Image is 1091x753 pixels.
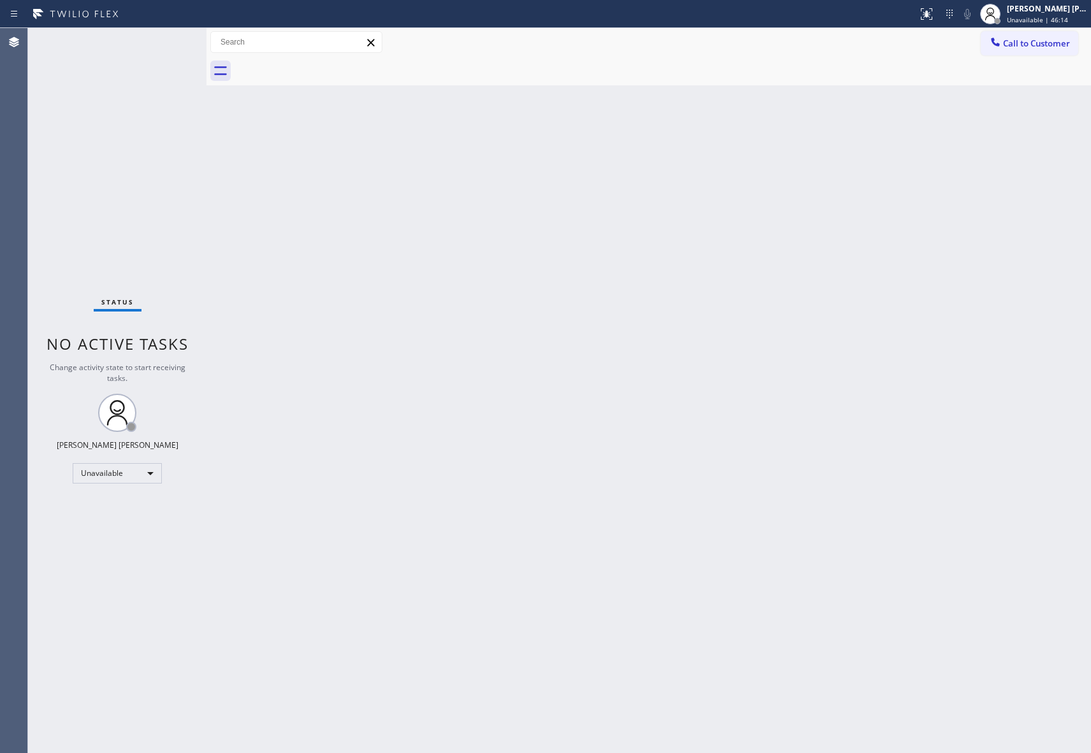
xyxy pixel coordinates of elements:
div: Unavailable [73,463,162,484]
span: Unavailable | 46:14 [1007,15,1068,24]
button: Call to Customer [981,31,1078,55]
div: [PERSON_NAME] [PERSON_NAME] [1007,3,1087,14]
input: Search [211,32,382,52]
span: No active tasks [47,333,189,354]
span: Status [101,298,134,306]
span: Call to Customer [1003,38,1070,49]
span: Change activity state to start receiving tasks. [50,362,185,384]
div: [PERSON_NAME] [PERSON_NAME] [57,440,178,450]
button: Mute [958,5,976,23]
